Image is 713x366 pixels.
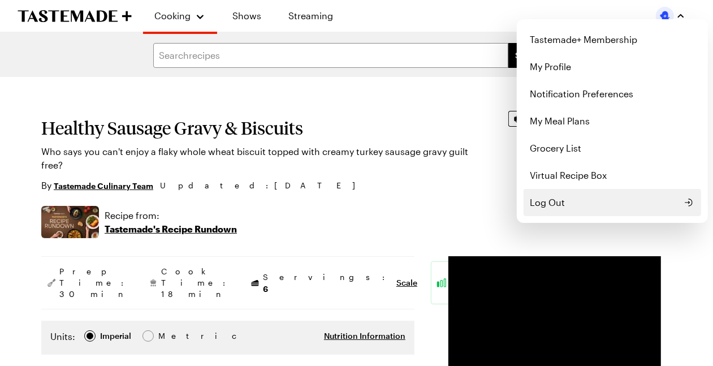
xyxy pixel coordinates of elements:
[524,107,701,135] a: My Meal Plans
[524,53,701,80] a: My Profile
[656,7,674,25] img: Profile picture
[530,196,565,209] span: Log Out
[524,26,701,53] a: Tastemade+ Membership
[524,80,701,107] a: Notification Preferences
[656,7,685,25] button: Profile picture
[517,19,708,223] div: Profile picture
[524,162,701,189] a: Virtual Recipe Box
[524,135,701,162] a: Grocery List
